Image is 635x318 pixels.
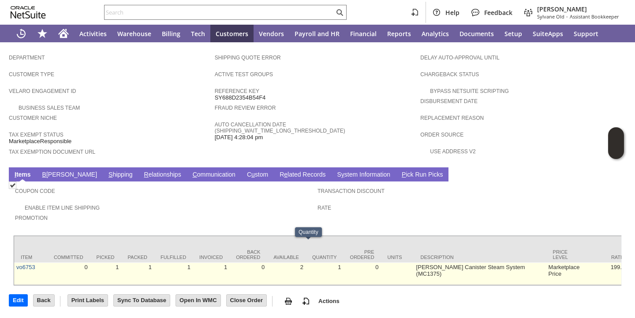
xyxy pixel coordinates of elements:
svg: Shortcuts [37,28,48,39]
input: Edit [9,295,27,306]
a: Financial [345,25,382,42]
span: Feedback [484,8,512,17]
a: Communication [190,171,238,179]
svg: logo [11,6,46,18]
span: e [284,171,288,178]
a: Disbursement Date [420,98,478,104]
div: Committed [54,255,83,260]
a: Department [9,55,45,61]
a: Coupon Code [15,188,55,194]
td: 1 [90,263,121,285]
input: Sync To Database [114,295,170,306]
a: Enable Item Line Shipping [25,205,100,211]
a: vo6753 [16,264,35,270]
a: Warehouse [112,25,157,42]
a: Vendors [254,25,289,42]
a: Delay Auto-Approval Until [420,55,499,61]
a: Customer Type [9,71,54,78]
span: [DATE] 4:28:04 pm [215,134,263,141]
div: Shortcuts [32,25,53,42]
td: Marketplace Price [546,263,582,285]
div: Fulfilled [161,255,186,260]
span: Activities [79,30,107,38]
td: 199.99 [582,263,630,285]
span: SuiteApps [533,30,563,38]
span: B [42,171,46,178]
div: Picked [97,255,115,260]
div: Available [273,255,299,260]
td: 2 [267,263,306,285]
div: Units [388,255,407,260]
a: Analytics [416,25,454,42]
span: Help [445,8,459,17]
td: 1 [121,263,154,285]
span: y [341,171,344,178]
div: Quantity [312,255,337,260]
a: B[PERSON_NAME] [40,171,99,179]
a: Setup [499,25,527,42]
span: Customers [216,30,248,38]
input: Open In WMC [176,295,220,306]
a: Activities [74,25,112,42]
a: Billing [157,25,186,42]
div: Packed [128,255,147,260]
div: Pre Ordered [350,249,374,260]
a: Active Test Groups [215,71,273,78]
a: Shipping Quote Error [215,55,281,61]
td: 1 [154,263,193,285]
img: Checked [9,181,16,189]
a: Relationships [142,171,183,179]
span: S [108,171,112,178]
a: Pick Run Picks [400,171,445,179]
input: Search [105,7,334,18]
input: Back [34,295,54,306]
a: Reference Key [215,88,259,94]
a: Promotion [15,215,48,221]
input: Print Labels [68,295,108,306]
svg: Search [334,7,345,18]
a: Tech [186,25,210,42]
span: C [193,171,197,178]
a: Related Records [277,171,328,179]
span: Billing [162,30,180,38]
a: Items [12,171,33,179]
span: u [251,171,255,178]
a: Transaction Discount [317,188,385,194]
div: Quantity [299,229,318,235]
a: Chargeback Status [420,71,479,78]
a: Rate [317,205,331,211]
td: 1 [193,263,229,285]
span: Documents [459,30,494,38]
div: Price Level [553,249,575,260]
img: add-record.svg [301,296,311,307]
a: Tax Exemption Document URL [9,149,95,155]
img: print.svg [283,296,294,307]
a: Replacement reason [420,115,484,121]
span: Assistant Bookkeeper [570,13,619,20]
a: Customers [210,25,254,42]
span: Payroll and HR [295,30,340,38]
div: Description [421,255,540,260]
a: SuiteApps [527,25,568,42]
span: [PERSON_NAME] [537,5,619,13]
a: Shipping [106,171,135,179]
a: Bypass NetSuite Scripting [430,88,508,94]
span: Support [574,30,598,38]
a: Custom [245,171,270,179]
a: Order Source [420,132,463,138]
svg: Recent Records [16,28,26,39]
span: P [402,171,406,178]
a: Reports [382,25,416,42]
span: Vendors [259,30,284,38]
a: Home [53,25,74,42]
a: Use Address V2 [430,148,475,155]
div: Invoiced [199,255,223,260]
a: Unrolled view on [610,169,621,180]
a: System Information [335,171,392,179]
a: Customer Niche [9,115,57,121]
div: Item [21,255,41,260]
span: Warehouse [117,30,151,38]
td: 0 [344,263,381,285]
a: Documents [454,25,499,42]
td: 0 [229,263,267,285]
